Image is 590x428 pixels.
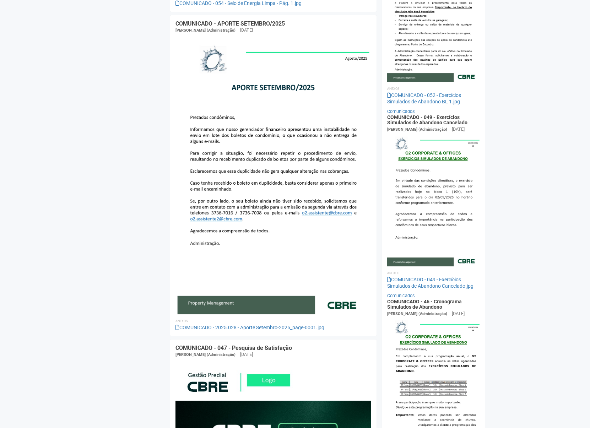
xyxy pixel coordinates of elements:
span: [PERSON_NAME] (Administração) [175,352,236,357]
div: [DATE] [452,310,465,317]
li: Anexos [387,270,480,276]
a: Comunicados [387,109,415,114]
a: COMUNICADO - 2025.028 - Aporte Setembro-2025_page-0001.jpg [175,325,324,330]
a: COMUNICADO - 46 - Cronograma Simulados de Abandono [387,299,462,310]
a: COMUNICADO - 049 - Exercícios Simulados de Abandono Cancelado [387,114,467,125]
div: [DATE] [240,27,253,33]
img: COMUNICADO%20-%202025.028%20-%20Aporte%20Setembro-2025_page-0001.jpg [175,37,371,314]
li: Anexos [175,318,371,324]
a: COMUNICADO - 049 - Exercícios Simulados de Abandono Cancelado.jpg [387,277,473,289]
div: [DATE] [240,351,253,358]
a: COMUNICADO - 052 - Exercícios Simulados de Abandono BL 1.jpg [387,92,461,104]
a: COMUNICADO - 054 - Selo de Energia Limpa - Pág. 1.jpg [175,0,302,6]
a: COMUNICADO - APORTE SETEMBRO/2025 [175,20,285,27]
a: COMUNICADO - 047 - Pesquisa de Satisfação [175,345,292,351]
div: [DATE] [452,126,465,132]
img: COMUNICADO%20-%20049%20-%20Exerc%C3%ADcios%20Simulados%20de%20Abandono%20Cancelado.jpg [387,133,480,266]
span: [PERSON_NAME] (Administração) [387,311,447,316]
span: [PERSON_NAME] (Administração) [175,28,236,33]
li: Anexos [387,86,480,92]
span: [PERSON_NAME] (Administração) [387,127,447,132]
a: Comunicados [387,293,415,298]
